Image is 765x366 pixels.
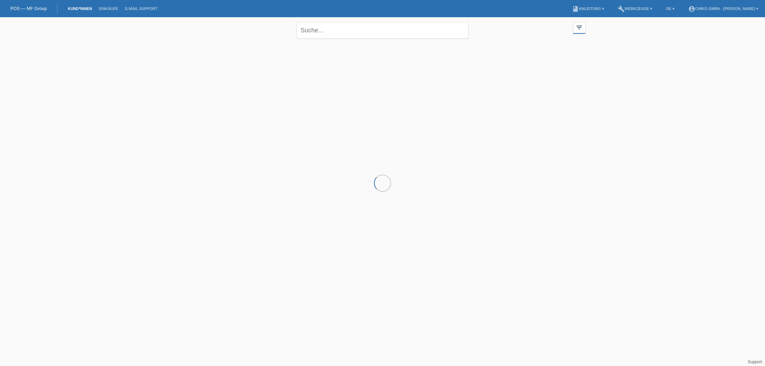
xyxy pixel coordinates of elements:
[688,6,695,12] i: account_circle
[64,7,95,11] a: Kund*innen
[575,24,583,31] i: filter_list
[614,7,656,11] a: buildWerkzeuge ▾
[572,6,579,12] i: book
[748,359,762,364] a: Support
[662,7,678,11] a: DE ▾
[95,7,121,11] a: Einkäufe
[685,7,762,11] a: account_circleChiko GmbH - [PERSON_NAME] ▾
[122,7,161,11] a: E-Mail Support
[618,6,625,12] i: build
[10,6,47,11] a: POS — MF Group
[569,7,607,11] a: bookAnleitung ▾
[297,22,468,39] input: Suche...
